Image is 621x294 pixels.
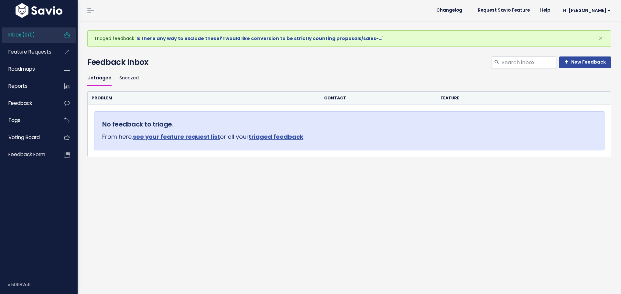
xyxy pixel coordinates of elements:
a: Untriaged [87,71,112,86]
a: see your feature request list [133,133,220,141]
p: From here, or all your . [102,132,596,142]
div: Triaged feedback ' ' [87,30,611,47]
ul: Filter feature requests [87,71,611,86]
a: Feedback [2,96,54,111]
th: Contact [320,92,437,105]
a: Snoozed [119,71,139,86]
span: Changelog [436,8,462,13]
input: Search inbox... [501,56,556,68]
div: v.501182c1f [8,276,78,293]
a: Voting Board [2,130,54,145]
a: Feature Requests [2,45,54,59]
h4: Feedback Inbox [87,56,611,68]
span: Voting Board [8,134,40,141]
span: Feedback form [8,151,45,158]
a: triaged feedback [249,133,303,141]
a: Roadmaps [2,62,54,76]
a: Tags [2,113,54,128]
span: Roadmaps [8,66,35,72]
a: Feedback form [2,147,54,162]
span: × [598,33,603,44]
img: logo-white.9d6f32f41409.svg [14,3,64,18]
span: Reports [8,83,27,89]
a: Request Savio Feature [473,5,535,15]
span: Hi [PERSON_NAME] [563,8,611,13]
a: Hi [PERSON_NAME] [555,5,616,15]
a: Inbox (0/0) [2,27,54,42]
h5: No feedback to triage. [102,119,596,129]
a: Reports [2,79,54,94]
a: Help [535,5,555,15]
a: New Feedback [559,56,611,68]
span: Inbox (0/0) [8,31,35,38]
span: Feedback [8,100,32,106]
span: Feature Requests [8,48,51,55]
th: Problem [88,92,320,105]
a: Is there any way to exclude these? I would like conversion to be strictly counting proposals/sales-… [136,35,382,42]
span: Tags [8,117,20,124]
th: Feature [437,92,582,105]
button: Close [592,31,609,46]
